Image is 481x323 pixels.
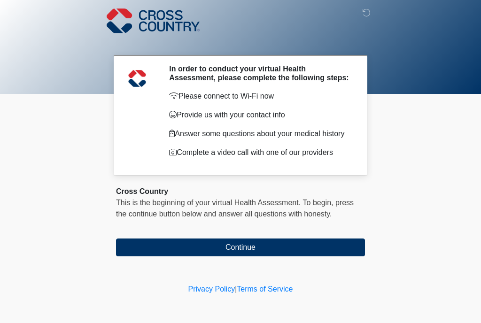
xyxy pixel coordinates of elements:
span: press the continue button below and answer all questions with honesty. [116,199,354,218]
p: Complete a video call with one of our providers [169,147,351,158]
a: | [235,285,237,293]
span: To begin, [303,199,335,207]
h1: ‎ ‎ ‎ [109,34,372,51]
a: Terms of Service [237,285,293,293]
span: This is the beginning of your virtual Health Assessment. [116,199,301,207]
p: Provide us with your contact info [169,109,351,121]
p: Please connect to Wi-Fi now [169,91,351,102]
button: Continue [116,238,365,256]
a: Privacy Policy [188,285,235,293]
h2: In order to conduct your virtual Health Assessment, please complete the following steps: [169,64,351,82]
p: Answer some questions about your medical history [169,128,351,139]
img: Cross Country Logo [107,7,200,34]
img: Agent Avatar [123,64,151,92]
div: Cross Country [116,186,365,197]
